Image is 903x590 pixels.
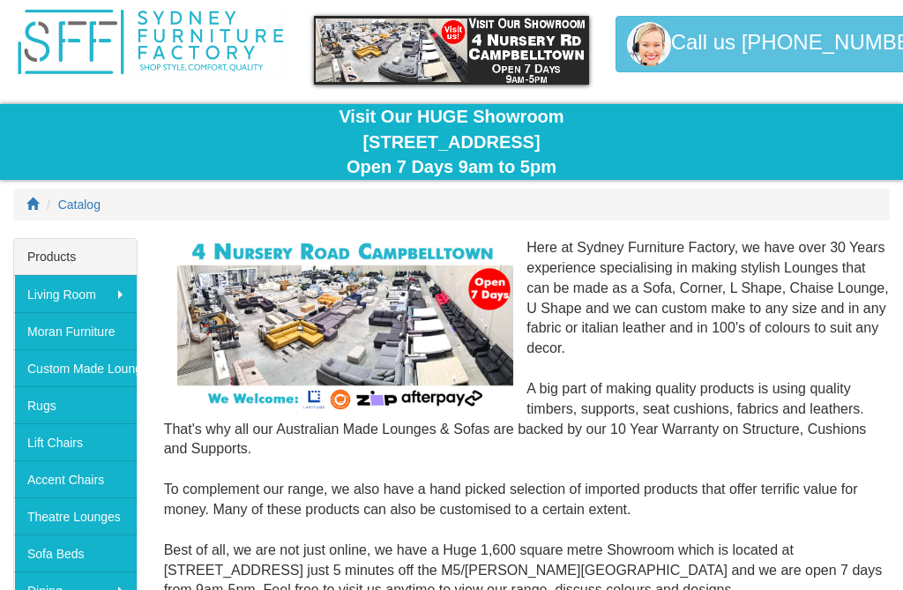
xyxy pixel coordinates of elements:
a: Rugs [14,387,137,424]
div: Visit Our HUGE Showroom [STREET_ADDRESS] Open 7 Days 9am to 5pm [13,105,890,181]
img: showroom.gif [314,17,588,86]
a: Catalog [58,198,101,213]
a: Theatre Lounges [14,498,137,535]
a: Custom Made Lounges [14,350,137,387]
a: Lift Chairs [14,424,137,461]
a: Sofa Beds [14,535,137,572]
div: Products [14,240,137,276]
a: Moran Furniture [14,313,137,350]
img: Corner Modular Lounges [177,239,514,414]
a: Living Room [14,276,137,313]
a: Accent Chairs [14,461,137,498]
img: Sydney Furniture Factory [13,8,287,78]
